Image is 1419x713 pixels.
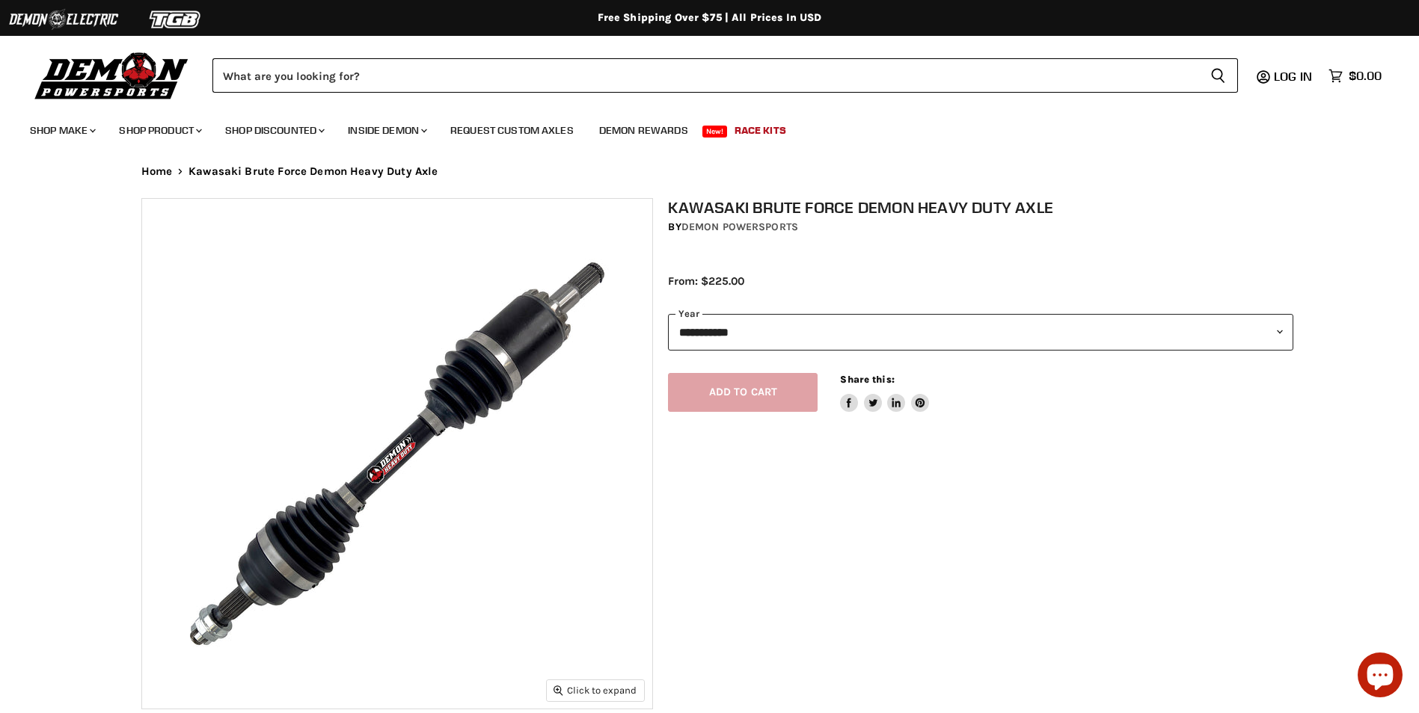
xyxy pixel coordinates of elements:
select: year [668,314,1293,351]
a: Shop Make [19,115,105,146]
span: From: $225.00 [668,274,744,288]
span: $0.00 [1349,69,1382,83]
a: $0.00 [1321,65,1389,87]
span: New! [702,126,728,138]
img: Demon Powersports [30,49,194,102]
a: Demon Rewards [588,115,699,146]
input: Search [212,58,1198,93]
span: Log in [1274,69,1312,84]
a: Home [141,165,173,178]
aside: Share this: [840,373,929,413]
img: Demon Electric Logo 2 [7,5,120,34]
span: Kawasaki Brute Force Demon Heavy Duty Axle [189,165,438,178]
button: Search [1198,58,1238,93]
span: Click to expand [554,685,637,696]
form: Product [212,58,1238,93]
a: Log in [1267,70,1321,83]
a: Inside Demon [337,115,436,146]
a: Demon Powersports [681,220,798,233]
img: TGB Logo 2 [120,5,232,34]
img: IMAGE [142,199,652,709]
span: Share this: [840,374,894,385]
ul: Main menu [19,109,1378,146]
a: Shop Discounted [214,115,334,146]
inbox-online-store-chat: Shopify online store chat [1353,652,1407,701]
a: Race Kits [723,115,797,146]
div: Free Shipping Over $75 | All Prices In USD [111,11,1308,25]
h1: Kawasaki Brute Force Demon Heavy Duty Axle [668,198,1293,217]
div: by [668,219,1293,235]
button: Click to expand [547,680,644,700]
a: Request Custom Axles [439,115,585,146]
a: Shop Product [108,115,211,146]
nav: Breadcrumbs [111,165,1308,178]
